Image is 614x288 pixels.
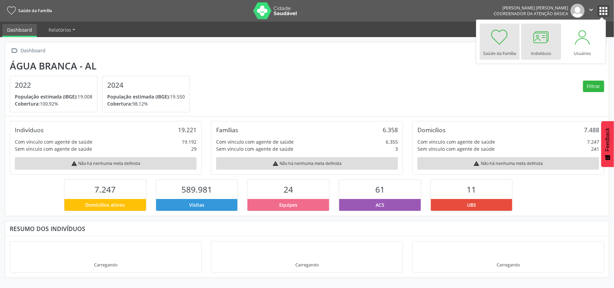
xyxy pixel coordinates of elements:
[584,126,599,134] div: 7.488
[376,201,384,208] span: ACS
[467,184,476,195] span: 11
[571,4,585,18] img: img
[15,93,92,100] p: 19.008
[497,262,520,268] div: Carregando
[2,24,37,37] a: Dashboard
[49,27,71,33] span: Relatórios
[10,46,20,56] i: 
[272,161,279,167] i: warning
[107,81,185,89] h4: 2024
[521,24,561,60] a: Indivíduos
[85,201,125,208] span: Domicílios ativos
[417,145,495,152] div: Sem vínculo com agente de saúde
[94,262,117,268] div: Carregando
[284,184,293,195] span: 24
[107,100,132,107] span: Cobertura:
[587,6,595,13] i: 
[494,5,568,11] div: [PERSON_NAME] [PERSON_NAME]
[216,145,293,152] div: Sem vínculo com agente de saúde
[494,11,568,17] span: Coordenador da Atenção Básica
[15,100,92,107] p: 100,92%
[383,126,398,134] div: 6.358
[189,201,204,208] span: Visitas
[375,184,385,195] span: 61
[216,126,238,134] div: Famílias
[597,5,609,17] button: apps
[178,126,197,134] div: 19.221
[216,138,294,145] div: Com vínculo com agente de saúde
[467,201,476,208] span: UBS
[15,157,197,170] div: Não há nenhuma meta definida
[5,5,52,16] a: Saúde da Família
[395,145,398,152] div: 3
[386,138,398,145] div: 6.355
[417,157,599,170] div: Não há nenhuma meta definida
[585,4,597,18] button: 
[605,128,611,151] span: Feedback
[563,24,603,60] a: Usuários
[181,184,212,195] span: 589.981
[107,100,185,107] p: 98,12%
[216,157,398,170] div: Não há nenhuma meta definida
[44,24,80,36] a: Relatórios
[191,145,197,152] div: 29
[417,126,445,134] div: Domicílios
[583,81,604,92] button: Filtrar
[474,161,480,167] i: warning
[591,145,599,152] div: 241
[279,201,297,208] span: Equipes
[107,93,185,100] p: 19.550
[587,138,599,145] div: 7.247
[10,60,195,71] div: Água Branca - AL
[601,121,614,167] button: Feedback - Mostrar pesquisa
[94,184,116,195] span: 7.247
[18,8,52,13] span: Saúde da Família
[15,100,40,107] span: Cobertura:
[20,46,47,56] div: Dashboard
[15,126,43,134] div: Indivíduos
[107,93,170,100] span: População estimada (IBGE):
[15,81,92,89] h4: 2022
[417,138,495,145] div: Com vínculo com agente de saúde
[15,145,92,152] div: Sem vínculo com agente de saúde
[71,161,77,167] i: warning
[480,24,520,60] a: Saúde da Família
[15,93,78,100] span: População estimada (IBGE):
[15,138,92,145] div: Com vínculo com agente de saúde
[295,262,319,268] div: Carregando
[182,138,197,145] div: 19.192
[10,225,604,232] div: Resumo dos indivíduos
[10,46,47,56] a:  Dashboard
